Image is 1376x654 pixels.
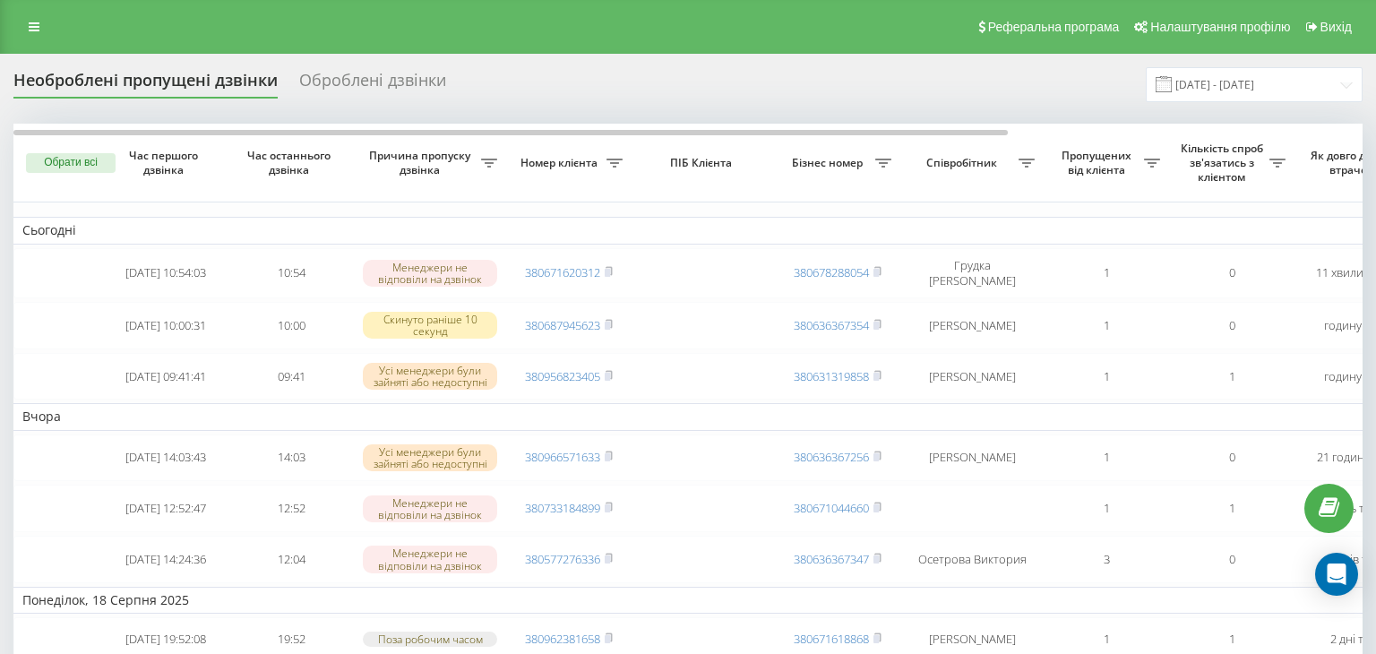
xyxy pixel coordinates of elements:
td: 0 [1169,248,1294,298]
td: [DATE] 10:54:03 [103,248,228,298]
td: 1 [1044,353,1169,400]
a: 380631319858 [794,368,869,384]
span: Бізнес номер [784,156,875,170]
span: Номер клієнта [515,156,606,170]
td: Грудка [PERSON_NAME] [900,248,1044,298]
span: Налаштування профілю [1150,20,1290,34]
div: Поза робочим часом [363,632,497,647]
td: 1 [1169,353,1294,400]
td: 12:52 [228,485,354,532]
td: 12:04 [228,536,354,583]
a: 380687945623 [525,317,600,333]
td: [DATE] 14:03:43 [103,435,228,482]
a: 380671618868 [794,631,869,647]
div: Open Intercom Messenger [1315,553,1358,596]
td: 10:00 [228,302,354,349]
div: Менеджери не відповіли на дзвінок [363,495,497,522]
a: 380733184899 [525,500,600,516]
div: Усі менеджери були зайняті або недоступні [363,444,497,471]
a: 380636367354 [794,317,869,333]
td: [DATE] 14:24:36 [103,536,228,583]
td: 1 [1044,302,1169,349]
span: Співробітник [909,156,1019,170]
td: Осетрова Виктория [900,536,1044,583]
a: 380636367347 [794,551,869,567]
td: [PERSON_NAME] [900,302,1044,349]
td: 0 [1169,302,1294,349]
div: Скинуто раніше 10 секунд [363,312,497,339]
a: 380962381658 [525,631,600,647]
td: [PERSON_NAME] [900,435,1044,482]
span: Реферальна програма [988,20,1120,34]
a: 380577276336 [525,551,600,567]
td: 0 [1169,435,1294,482]
a: 380966571633 [525,449,600,465]
a: 380671044660 [794,500,869,516]
a: 380956823405 [525,368,600,384]
td: 1 [1169,485,1294,532]
td: 1 [1044,435,1169,482]
div: Менеджери не відповіли на дзвінок [363,546,497,572]
div: Менеджери не відповіли на дзвінок [363,260,497,287]
td: 09:41 [228,353,354,400]
span: Вихід [1320,20,1352,34]
div: Оброблені дзвінки [299,71,446,99]
div: Усі менеджери були зайняті або недоступні [363,363,497,390]
span: Час першого дзвінка [117,149,214,176]
a: 380636367256 [794,449,869,465]
td: [DATE] 09:41:41 [103,353,228,400]
td: [DATE] 12:52:47 [103,485,228,532]
td: 1 [1044,485,1169,532]
span: ПІБ Клієнта [647,156,760,170]
td: [PERSON_NAME] [900,353,1044,400]
span: Кількість спроб зв'язатись з клієнтом [1178,142,1269,184]
td: 14:03 [228,435,354,482]
td: 1 [1044,248,1169,298]
td: 3 [1044,536,1169,583]
span: Пропущених від клієнта [1053,149,1144,176]
td: 10:54 [228,248,354,298]
div: Необроблені пропущені дзвінки [13,71,278,99]
span: Причина пропуску дзвінка [363,149,481,176]
span: Час останнього дзвінка [243,149,340,176]
td: 0 [1169,536,1294,583]
button: Обрати всі [26,153,116,173]
a: 380678288054 [794,264,869,280]
td: [DATE] 10:00:31 [103,302,228,349]
a: 380671620312 [525,264,600,280]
